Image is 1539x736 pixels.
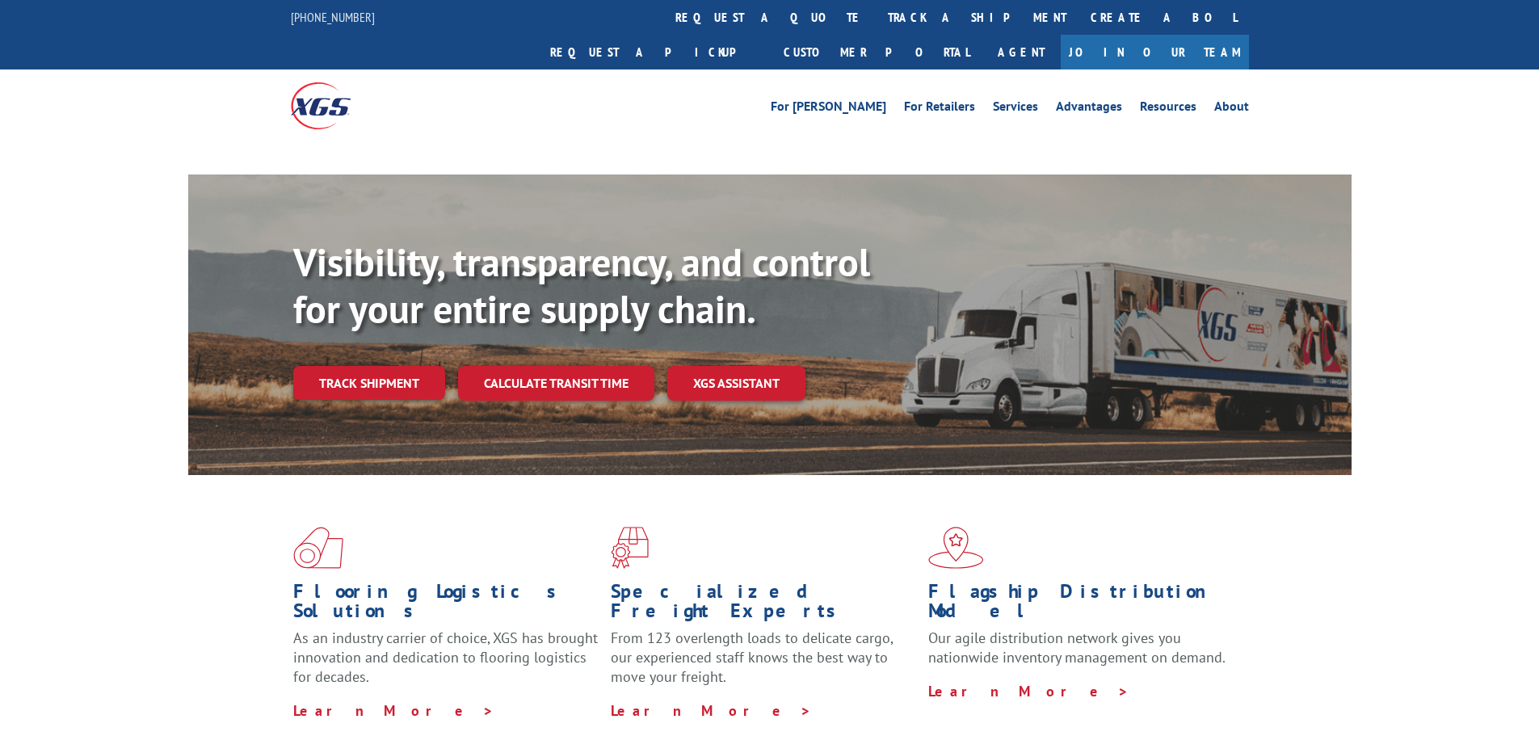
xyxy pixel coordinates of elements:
[293,527,343,569] img: xgs-icon-total-supply-chain-intelligence-red
[611,701,812,720] a: Learn More >
[291,9,375,25] a: [PHONE_NUMBER]
[293,237,870,334] b: Visibility, transparency, and control for your entire supply chain.
[293,366,445,400] a: Track shipment
[538,35,772,69] a: Request a pickup
[904,100,975,118] a: For Retailers
[611,582,916,629] h1: Specialized Freight Experts
[928,527,984,569] img: xgs-icon-flagship-distribution-model-red
[611,629,916,700] p: From 123 overlength loads to delicate cargo, our experienced staff knows the best way to move you...
[1056,100,1122,118] a: Advantages
[772,35,982,69] a: Customer Portal
[928,629,1226,667] span: Our agile distribution network gives you nationwide inventory management on demand.
[458,366,654,401] a: Calculate transit time
[1140,100,1196,118] a: Resources
[293,629,598,686] span: As an industry carrier of choice, XGS has brought innovation and dedication to flooring logistics...
[293,582,599,629] h1: Flooring Logistics Solutions
[1214,100,1249,118] a: About
[928,582,1234,629] h1: Flagship Distribution Model
[293,701,494,720] a: Learn More >
[1061,35,1249,69] a: Join Our Team
[667,366,805,401] a: XGS ASSISTANT
[993,100,1038,118] a: Services
[928,682,1129,700] a: Learn More >
[982,35,1061,69] a: Agent
[771,100,886,118] a: For [PERSON_NAME]
[611,527,649,569] img: xgs-icon-focused-on-flooring-red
